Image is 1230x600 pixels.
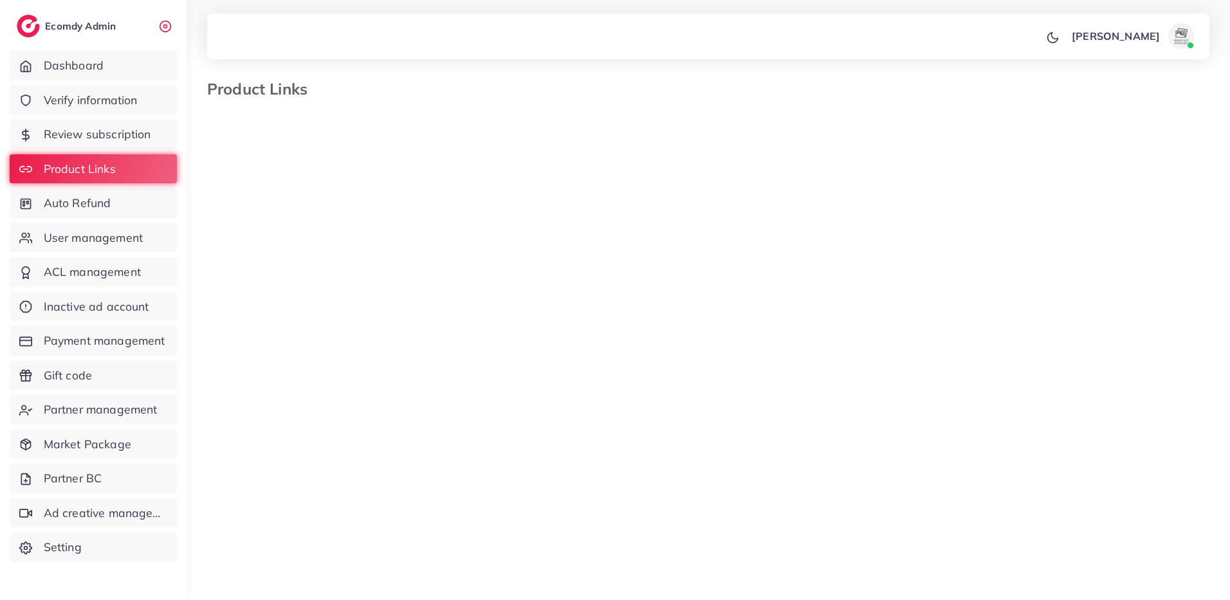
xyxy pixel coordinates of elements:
[10,223,177,253] a: User management
[44,539,82,556] span: Setting
[17,15,119,37] a: logoEcomdy Admin
[44,264,141,280] span: ACL management
[44,230,143,246] span: User management
[1168,23,1194,49] img: avatar
[10,532,177,562] a: Setting
[44,195,111,212] span: Auto Refund
[1072,28,1160,44] p: [PERSON_NAME]
[10,51,177,80] a: Dashboard
[44,367,92,384] span: Gift code
[44,161,116,177] span: Product Links
[10,257,177,287] a: ACL management
[44,470,102,487] span: Partner BC
[10,498,177,528] a: Ad creative management
[1065,23,1199,49] a: [PERSON_NAME]avatar
[10,430,177,459] a: Market Package
[44,57,104,74] span: Dashboard
[10,188,177,218] a: Auto Refund
[45,20,119,32] h2: Ecomdy Admin
[44,436,131,453] span: Market Package
[10,326,177,356] a: Payment management
[44,92,138,109] span: Verify information
[44,126,151,143] span: Review subscription
[17,15,40,37] img: logo
[44,505,167,522] span: Ad creative management
[207,80,318,98] h3: Product Links
[10,395,177,424] a: Partner management
[44,332,165,349] span: Payment management
[10,292,177,322] a: Inactive ad account
[10,120,177,149] a: Review subscription
[10,361,177,390] a: Gift code
[10,464,177,493] a: Partner BC
[10,154,177,184] a: Product Links
[44,401,158,418] span: Partner management
[10,86,177,115] a: Verify information
[44,298,149,315] span: Inactive ad account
